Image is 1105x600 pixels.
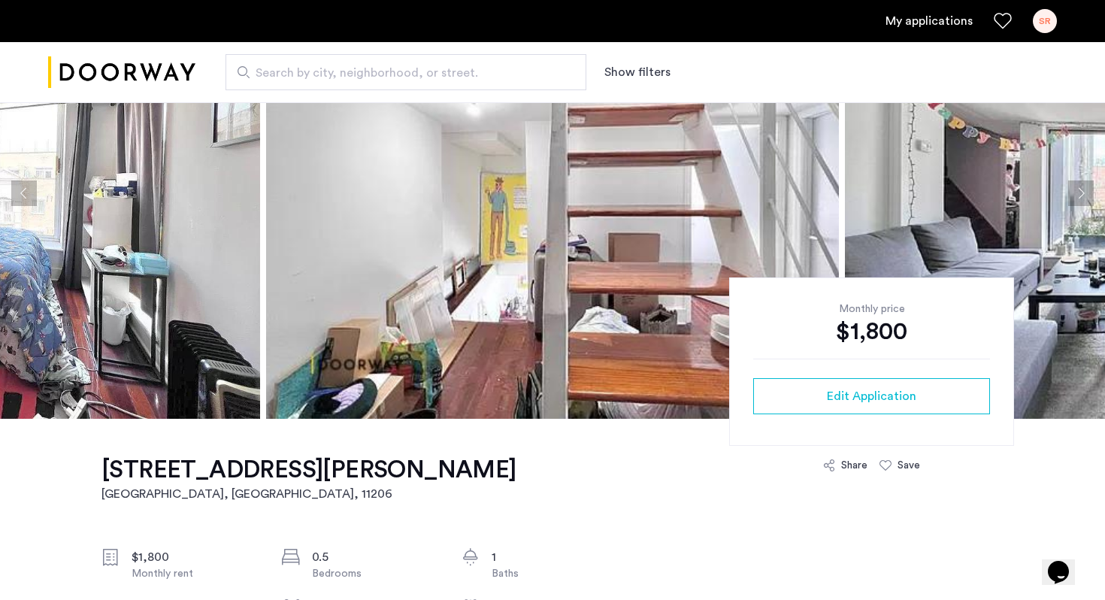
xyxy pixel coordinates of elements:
iframe: chat widget [1042,540,1090,585]
h2: [GEOGRAPHIC_DATA], [GEOGRAPHIC_DATA] , 11206 [101,485,516,503]
div: Monthly price [753,302,990,317]
button: button [753,378,990,414]
div: 1 [492,548,618,566]
div: Monthly rent [132,566,258,581]
a: Favorites [994,12,1012,30]
div: SR [1033,9,1057,33]
div: 0.5 [312,548,438,566]
button: Next apartment [1068,180,1094,206]
span: Search by city, neighborhood, or street. [256,64,544,82]
button: Show or hide filters [604,63,671,81]
div: Save [898,458,920,473]
div: Share [841,458,867,473]
div: Baths [492,566,618,581]
h1: [STREET_ADDRESS][PERSON_NAME] [101,455,516,485]
img: logo [48,44,195,101]
span: Edit Application [827,387,916,405]
input: Apartment Search [226,54,586,90]
a: My application [886,12,973,30]
div: Bedrooms [312,566,438,581]
button: Previous apartment [11,180,37,206]
div: $1,800 [132,548,258,566]
a: Cazamio logo [48,44,195,101]
div: $1,800 [753,317,990,347]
